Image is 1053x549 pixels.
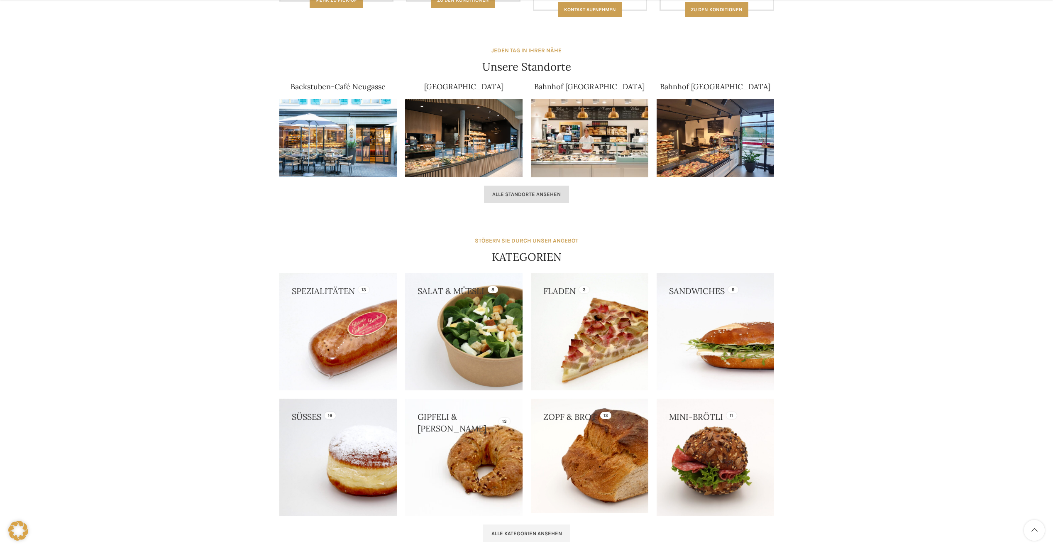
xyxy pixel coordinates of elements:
[1024,520,1045,541] a: Scroll to top button
[483,524,570,542] a: Alle Kategorien ansehen
[491,530,562,537] span: Alle Kategorien ansehen
[491,46,562,55] div: JEDEN TAG IN IHRER NÄHE
[558,2,622,17] a: Kontakt aufnehmen
[564,7,616,12] span: Kontakt aufnehmen
[484,186,569,203] a: Alle Standorte ansehen
[492,250,562,265] h4: KATEGORIEN
[424,82,503,91] a: [GEOGRAPHIC_DATA]
[691,7,743,12] span: Zu den konditionen
[492,191,561,198] span: Alle Standorte ansehen
[534,82,645,91] a: Bahnhof [GEOGRAPHIC_DATA]
[475,236,578,245] div: STÖBERN SIE DURCH UNSER ANGEBOT
[291,82,386,91] a: Backstuben-Café Neugasse
[482,59,571,74] h4: Unsere Standorte
[685,2,748,17] a: Zu den konditionen
[660,82,770,91] a: Bahnhof [GEOGRAPHIC_DATA]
